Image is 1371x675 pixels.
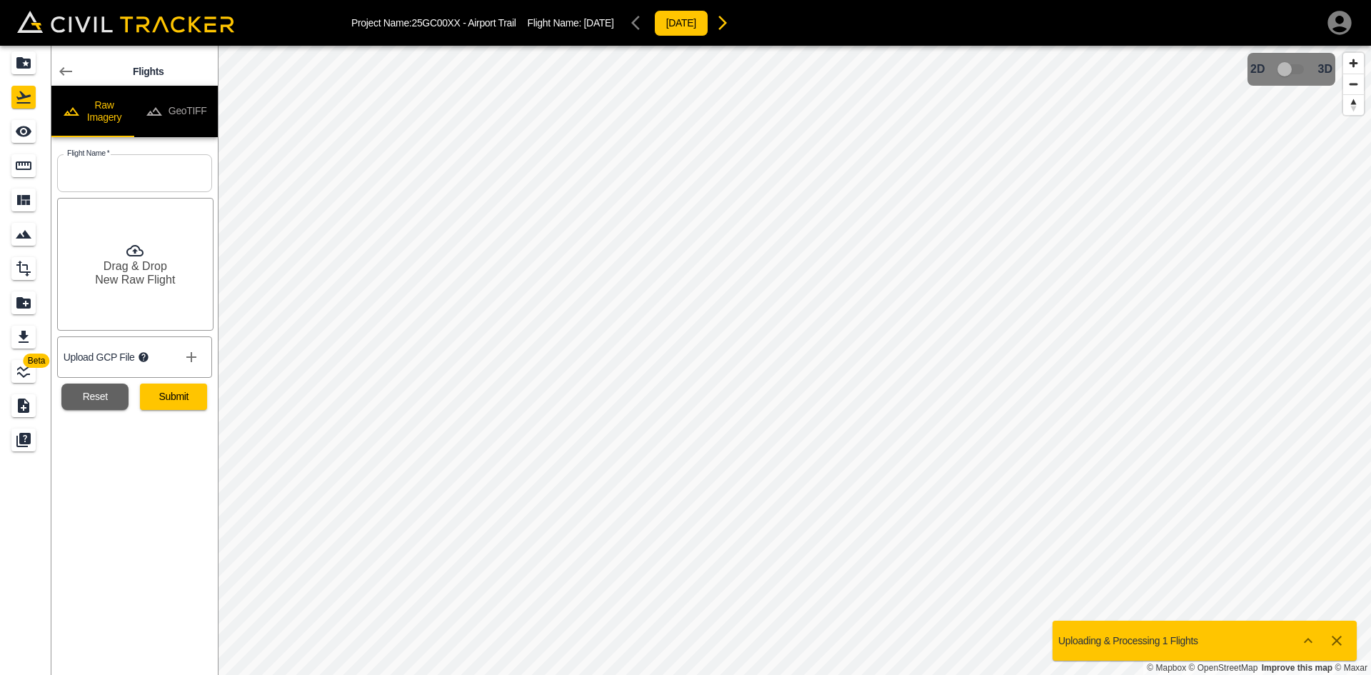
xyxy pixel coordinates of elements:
a: Maxar [1335,663,1367,673]
button: Zoom out [1343,74,1364,94]
button: Show more [1294,626,1322,655]
span: [DATE] [584,17,614,29]
span: 2D [1250,63,1265,76]
a: Map feedback [1262,663,1332,673]
a: Mapbox [1147,663,1186,673]
img: Civil Tracker [17,11,234,33]
button: Reset bearing to north [1343,94,1364,115]
button: [DATE] [654,10,708,36]
canvas: Map [218,46,1371,675]
button: Zoom in [1343,53,1364,74]
a: OpenStreetMap [1189,663,1258,673]
p: Uploading & Processing 1 Flights [1058,635,1198,646]
span: 3D [1318,63,1332,76]
p: Project Name: 25GC00XX - Airport Trail [351,17,516,29]
span: 3D model not uploaded yet [1271,56,1312,83]
p: Flight Name: [528,17,614,29]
